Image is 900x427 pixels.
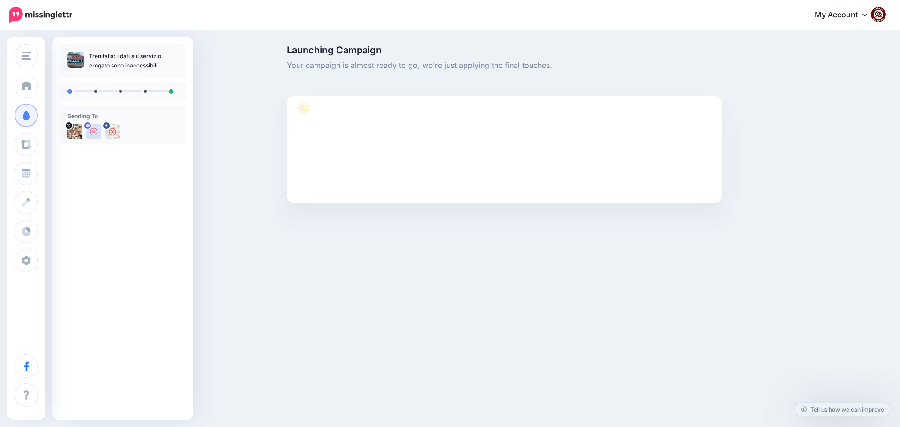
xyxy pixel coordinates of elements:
[796,403,889,416] a: Tell us how we can improve
[9,7,72,23] img: Missinglettr
[89,52,178,70] p: Trenitalia: i dati sul servizio erogato sono inaccessibili
[67,52,84,68] img: 8999495f6b750b11f2d844cde6b86fd1_thumb.jpg
[67,112,178,120] h4: Sending To
[287,45,722,55] span: Launching Campaign
[67,124,82,139] img: uTTNWBrh-84924.jpeg
[22,52,31,60] img: menu.png
[105,124,120,139] img: 463453305_2684324355074873_6393692129472495966_n-bsa154739.jpg
[805,4,886,27] a: My Account
[287,60,722,72] span: Your campaign is almost ready to go, we're just applying the final touches.
[86,124,101,139] img: user_default_image.png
